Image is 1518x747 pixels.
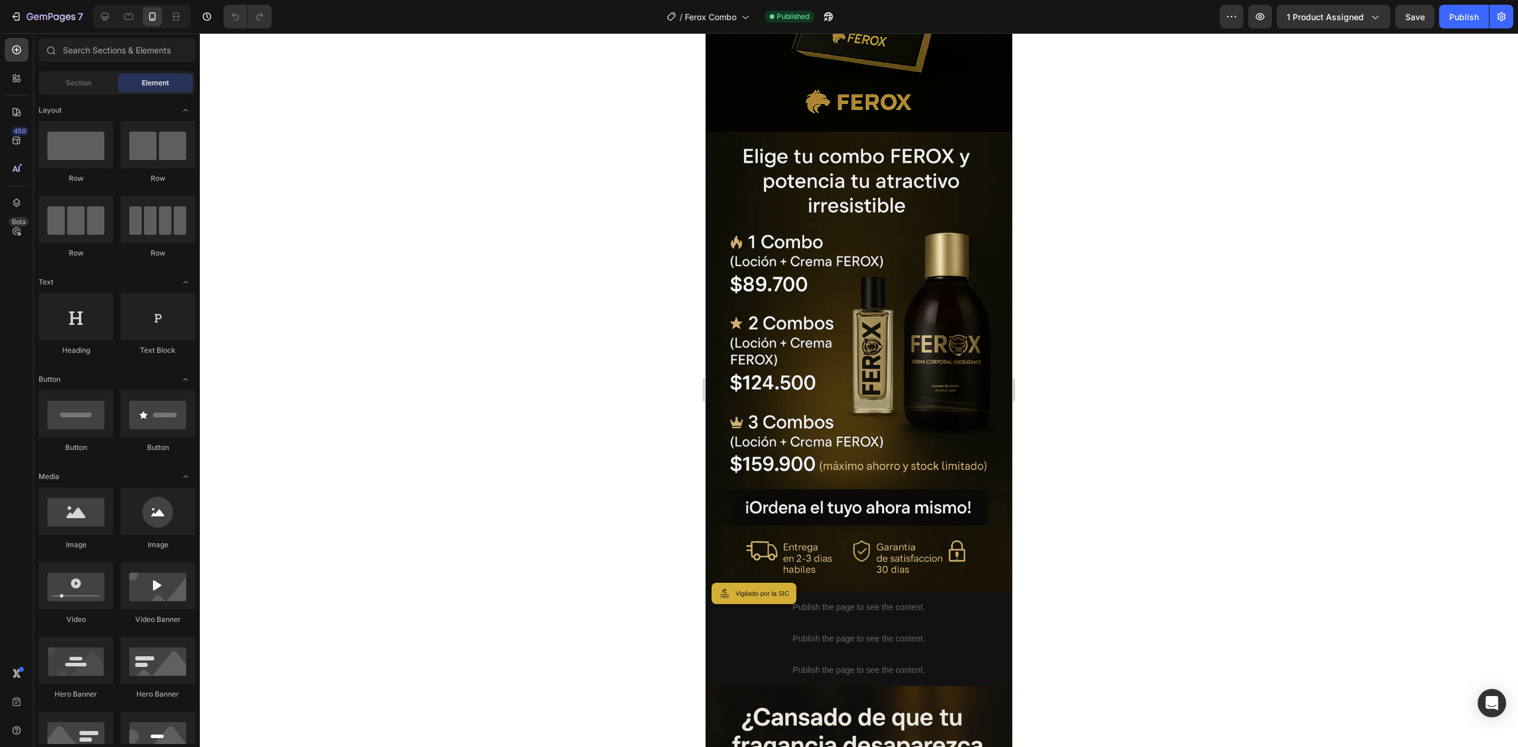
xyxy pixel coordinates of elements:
[1395,5,1434,28] button: Save
[9,217,28,226] div: Beta
[5,5,88,28] button: 7
[120,442,195,453] div: Button
[176,101,195,120] span: Toggle open
[777,11,809,22] span: Published
[1405,12,1425,22] span: Save
[39,471,59,482] span: Media
[66,78,91,88] span: Section
[39,539,113,550] div: Image
[680,11,683,23] span: /
[120,539,195,550] div: Image
[142,78,169,88] span: Element
[176,273,195,292] span: Toggle open
[1277,5,1391,28] button: 1 product assigned
[1478,689,1506,717] div: Open Intercom Messenger
[120,689,195,700] div: Hero Banner
[120,345,195,356] div: Text Block
[39,689,113,700] div: Hero Banner
[685,11,736,23] span: Ferox Combo
[120,173,195,184] div: Row
[39,38,195,62] input: Search Sections & Elements
[39,277,53,288] span: Text
[1439,5,1489,28] button: Publish
[120,614,195,625] div: Video Banner
[176,467,195,486] span: Toggle open
[39,442,113,453] div: Button
[78,9,83,24] p: 7
[224,5,272,28] div: Undo/Redo
[11,126,28,136] div: 450
[1287,11,1364,23] span: 1 product assigned
[120,248,195,258] div: Row
[176,370,195,389] span: Toggle open
[39,345,113,356] div: Heading
[1449,11,1479,23] div: Publish
[706,33,1012,747] iframe: Design area
[39,173,113,184] div: Row
[39,248,113,258] div: Row
[39,105,62,116] span: Layout
[39,374,60,385] span: Button
[39,614,113,625] div: Video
